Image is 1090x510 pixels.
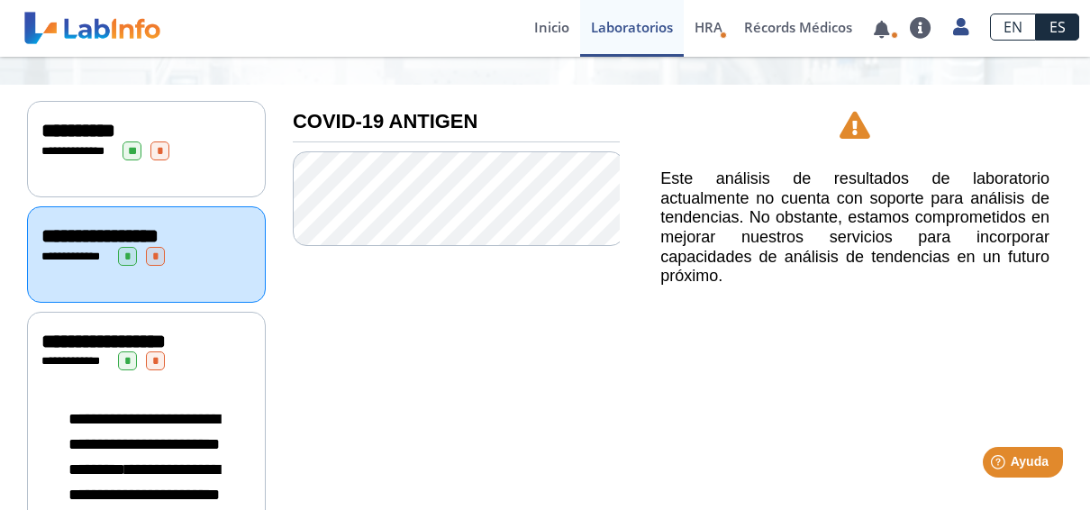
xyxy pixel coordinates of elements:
iframe: Help widget launcher [930,440,1070,490]
b: COVID-19 ANTIGEN [293,110,477,132]
a: ES [1036,14,1079,41]
h5: Este análisis de resultados de laboratorio actualmente no cuenta con soporte para análisis de ten... [660,169,1049,287]
span: HRA [695,18,722,36]
a: EN [990,14,1036,41]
